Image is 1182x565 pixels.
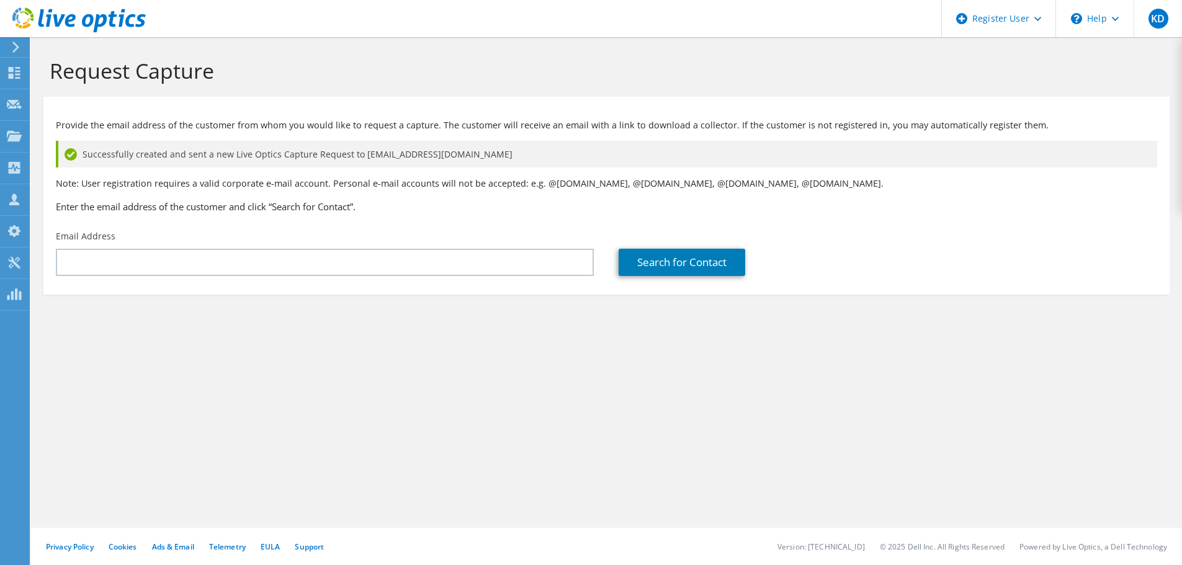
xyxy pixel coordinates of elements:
a: Telemetry [209,541,246,552]
a: Search for Contact [619,249,745,276]
span: KD [1148,9,1168,29]
a: Support [295,541,324,552]
h3: Enter the email address of the customer and click “Search for Contact”. [56,200,1157,213]
p: Provide the email address of the customer from whom you would like to request a capture. The cust... [56,118,1157,132]
li: Version: [TECHNICAL_ID] [777,541,865,552]
h1: Request Capture [50,58,1157,84]
li: Powered by Live Optics, a Dell Technology [1019,541,1167,552]
a: Ads & Email [152,541,194,552]
label: Email Address [56,230,115,242]
span: Successfully created and sent a new Live Optics Capture Request to [EMAIL_ADDRESS][DOMAIN_NAME] [83,148,513,161]
a: Cookies [109,541,137,552]
svg: \n [1071,13,1082,24]
p: Note: User registration requires a valid corporate e-mail account. Personal e-mail accounts will ... [56,177,1157,190]
a: Privacy Policy [46,541,94,552]
li: © 2025 Dell Inc. All Rights Reserved [880,541,1005,552]
a: EULA [261,541,280,552]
